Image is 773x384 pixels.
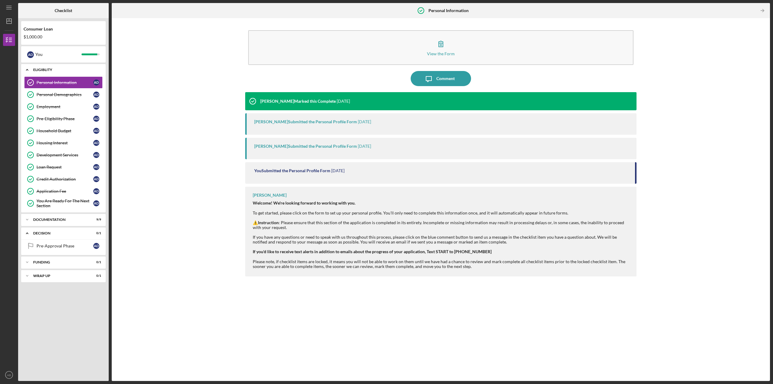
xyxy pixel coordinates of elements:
div: Decision [33,231,86,235]
a: Personal InformationAD [24,76,103,89]
div: A D [93,176,99,182]
div: A D [93,200,99,206]
b: Checklist [55,8,72,13]
div: A D [93,92,99,98]
div: A D [93,140,99,146]
a: EmploymentAD [24,101,103,113]
div: [PERSON_NAME] [253,193,287,198]
a: Pre-Approval PhaseAD [24,240,103,252]
button: View the Form [248,30,633,65]
div: 0 / 1 [90,231,101,235]
button: Comment [411,71,471,86]
div: Application Fee [37,189,93,194]
div: A D [93,128,99,134]
div: [PERSON_NAME] Marked this Complete [260,99,336,104]
a: Pre-Eligibility PhaseAD [24,113,103,125]
a: Development ServicesAD [24,149,103,161]
a: Housing InterestAD [24,137,103,149]
div: Housing Interest [37,140,93,145]
div: Documentation [33,218,86,221]
a: Household BudgetAD [24,125,103,137]
div: A D [93,164,99,170]
time: 2025-09-19 16:06 [358,119,371,124]
div: You [35,49,82,60]
a: Credit AuthorizationAD [24,173,103,185]
div: You Submitted the Personal Profile Form [254,168,330,173]
a: Loan RequestAD [24,161,103,173]
div: A D [93,116,99,122]
div: A D [27,51,34,58]
strong: If you'd like to receive text alerts in addition to emails about the progress of your application... [253,249,492,254]
div: Employment [37,104,93,109]
button: AD [3,369,15,381]
div: Development Services [37,153,93,157]
div: Personal Information [37,80,93,85]
div: [PERSON_NAME] Submitted the Personal Profile Form [254,144,357,149]
div: [PERSON_NAME] Submitted the Personal Profile Form [254,119,357,124]
div: Pre-Approval Phase [37,244,93,248]
div: You Are Ready For The Next Section [37,198,93,208]
text: AD [7,373,11,377]
time: 2025-09-19 16:06 [358,144,371,149]
div: Comment [436,71,455,86]
time: 2025-09-19 16:06 [337,99,350,104]
div: Pre-Eligibility Phase [37,116,93,121]
div: Funding [33,260,86,264]
div: 0 / 1 [90,260,101,264]
div: Credit Authorization [37,177,93,182]
div: Household Budget [37,128,93,133]
div: $1,000.00 [24,34,103,39]
div: A D [93,79,99,86]
a: You Are Ready For The Next SectionAD [24,197,103,209]
div: Personal Demographics [37,92,93,97]
div: A D [93,152,99,158]
div: View the Form [427,51,455,56]
div: To get started, please click on the form to set up your personal profile. You'll only need to com... [253,201,630,215]
div: 0 / 1 [90,274,101,278]
div: Eligiblity [33,68,98,72]
div: ⚠️ : Please ensure that this section of the application is completed in its entirety. Incomplete ... [253,220,630,269]
div: Consumer Loan [24,27,103,31]
div: A D [93,188,99,194]
div: 9 / 9 [90,218,101,221]
time: 2025-09-18 22:26 [331,168,345,173]
strong: Instruction [258,220,279,225]
strong: Welcome! We're looking forward to working with you. [253,200,355,205]
a: Application FeeAD [24,185,103,197]
div: A D [93,104,99,110]
a: Personal DemographicsAD [24,89,103,101]
div: A D [93,243,99,249]
div: Loan Request [37,165,93,169]
div: Wrap up [33,274,86,278]
b: Personal Information [428,8,469,13]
